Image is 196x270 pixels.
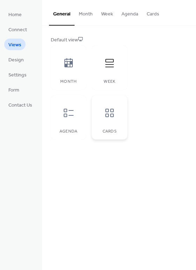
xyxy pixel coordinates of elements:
[4,54,28,65] a: Design
[99,79,120,84] div: Week
[4,23,31,35] a: Connect
[8,102,32,109] span: Contact Us
[99,129,120,134] div: Cards
[8,41,21,49] span: Views
[4,69,31,80] a: Settings
[4,99,36,110] a: Contact Us
[4,84,23,95] a: Form
[8,26,27,34] span: Connect
[51,36,186,44] div: Default view
[8,56,24,64] span: Design
[8,11,22,19] span: Home
[4,39,26,50] a: Views
[58,79,79,84] div: Month
[4,8,26,20] a: Home
[58,129,79,134] div: Agenda
[8,72,27,79] span: Settings
[8,87,19,94] span: Form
